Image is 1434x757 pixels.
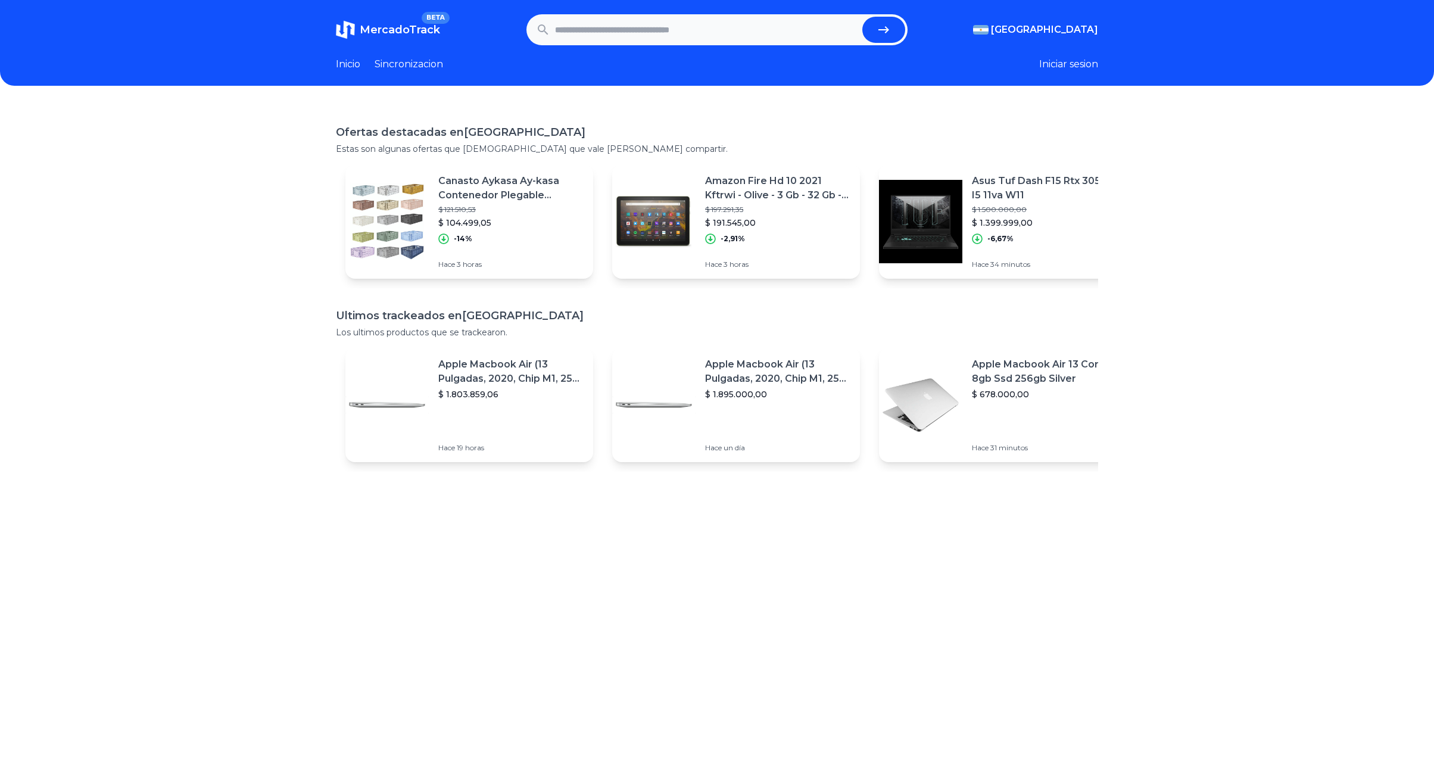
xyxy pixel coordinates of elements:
[973,23,1098,37] button: [GEOGRAPHIC_DATA]
[438,174,584,203] p: Canasto Aykasa Ay-kasa Contenedor Plegable Apilable Maxi
[345,363,429,447] img: Featured image
[336,124,1098,141] h1: Ofertas destacadas en [GEOGRAPHIC_DATA]
[705,357,850,386] p: Apple Macbook Air (13 Pulgadas, 2020, Chip M1, 256 Gb De Ssd, 8 Gb De Ram) - Plata
[972,217,1117,229] p: $ 1.399.999,00
[438,217,584,229] p: $ 104.499,05
[422,12,450,24] span: BETA
[454,234,472,244] p: -14%
[438,443,584,453] p: Hace 19 horas
[336,20,440,39] a: MercadoTrackBETA
[972,388,1117,400] p: $ 678.000,00
[721,234,745,244] p: -2,91%
[360,23,440,36] span: MercadoTrack
[987,234,1014,244] p: -6,67%
[973,25,989,35] img: Argentina
[705,174,850,203] p: Amazon Fire Hd 10 2021 Kftrwi - Olive - 3 Gb - 32 Gb - 10.1
[972,205,1117,214] p: $ 1.500.000,00
[612,164,860,279] a: Featured imageAmazon Fire Hd 10 2021 Kftrwi - Olive - 3 Gb - 32 Gb - 10.1$ 197.291,35$ 191.545,00...
[345,180,429,263] img: Featured image
[972,260,1117,269] p: Hace 34 minutos
[705,388,850,400] p: $ 1.895.000,00
[879,180,962,263] img: Featured image
[336,307,1098,324] h1: Ultimos trackeados en [GEOGRAPHIC_DATA]
[336,57,360,71] a: Inicio
[612,363,696,447] img: Featured image
[972,357,1117,386] p: Apple Macbook Air 13 Core I5 8gb Ssd 256gb Silver
[438,260,584,269] p: Hace 3 horas
[705,260,850,269] p: Hace 3 horas
[336,20,355,39] img: MercadoTrack
[336,326,1098,338] p: Los ultimos productos que se trackearon.
[438,357,584,386] p: Apple Macbook Air (13 Pulgadas, 2020, Chip M1, 256 Gb De Ssd, 8 Gb De Ram) - Plata
[705,217,850,229] p: $ 191.545,00
[879,164,1127,279] a: Featured imageAsus Tuf Dash F15 Rtx 3050 I5 11va W11$ 1.500.000,00$ 1.399.999,00-6,67%Hace 34 min...
[879,348,1127,462] a: Featured imageApple Macbook Air 13 Core I5 8gb Ssd 256gb Silver$ 678.000,00Hace 31 minutos
[438,388,584,400] p: $ 1.803.859,06
[375,57,443,71] a: Sincronizacion
[705,443,850,453] p: Hace un día
[879,363,962,447] img: Featured image
[612,348,860,462] a: Featured imageApple Macbook Air (13 Pulgadas, 2020, Chip M1, 256 Gb De Ssd, 8 Gb De Ram) - Plata$...
[336,143,1098,155] p: Estas son algunas ofertas que [DEMOGRAPHIC_DATA] que vale [PERSON_NAME] compartir.
[1039,57,1098,71] button: Iniciar sesion
[345,348,593,462] a: Featured imageApple Macbook Air (13 Pulgadas, 2020, Chip M1, 256 Gb De Ssd, 8 Gb De Ram) - Plata$...
[972,174,1117,203] p: Asus Tuf Dash F15 Rtx 3050 I5 11va W11
[705,205,850,214] p: $ 197.291,35
[972,443,1117,453] p: Hace 31 minutos
[345,164,593,279] a: Featured imageCanasto Aykasa Ay-kasa Contenedor Plegable Apilable Maxi$ 121.510,53$ 104.499,05-14...
[991,23,1098,37] span: [GEOGRAPHIC_DATA]
[438,205,584,214] p: $ 121.510,53
[612,180,696,263] img: Featured image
